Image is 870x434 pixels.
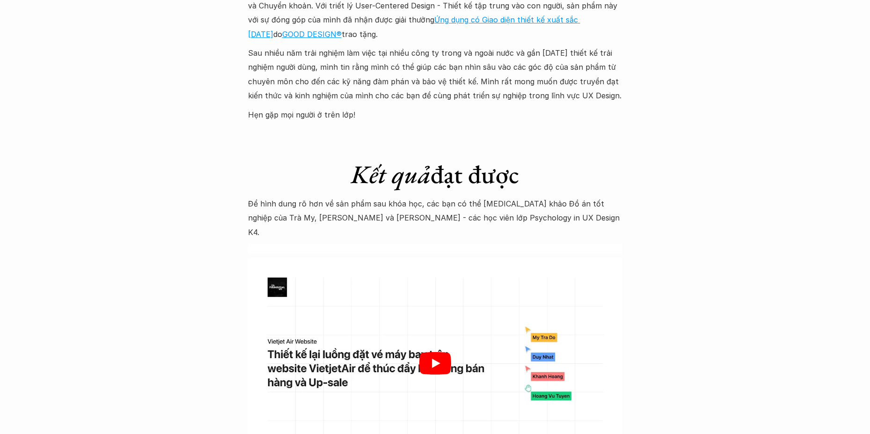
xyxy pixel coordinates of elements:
p: Sau nhiều năm trải nghiệm làm việc tại nhiều công ty trong và ngoài nước và gần [DATE] thiết kế t... [248,46,622,103]
em: Kết quả [351,158,431,191]
h1: đạt được [248,159,622,190]
a: Ứng dụng có Giao diện thiết kế xuất sắc [DATE] [248,15,580,38]
p: Để hình dung rõ hơn về sản phẩm sau khóa học, các bạn có thể [MEDICAL_DATA] khảo Đồ án tốt nghiệp... [248,197,622,239]
a: GOOD DESIGN® [282,29,342,39]
p: Hẹn gặp mọi người ở trên lớp! [248,108,622,122]
button: Play [419,352,451,375]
